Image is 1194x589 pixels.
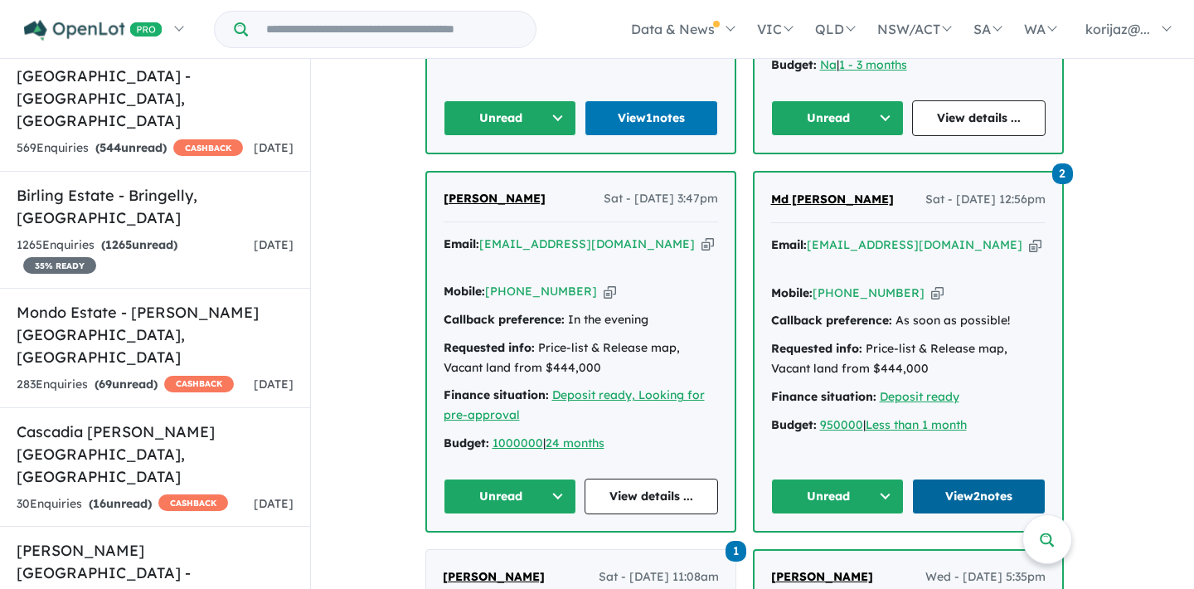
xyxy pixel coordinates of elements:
[173,139,243,156] span: CASHBACK
[493,436,543,450] a: 1000000
[604,283,616,300] button: Copy
[17,421,294,488] h5: Cascadia [PERSON_NAME][GEOGRAPHIC_DATA] , [GEOGRAPHIC_DATA]
[24,20,163,41] img: Openlot PRO Logo White
[585,100,718,136] a: View1notes
[771,569,873,584] span: [PERSON_NAME]
[254,237,294,252] span: [DATE]
[444,338,718,378] div: Price-list & Release map, Vacant land from $444,000
[820,57,837,72] a: Na
[443,569,545,584] span: [PERSON_NAME]
[444,312,565,327] strong: Callback preference:
[1029,236,1041,254] button: Copy
[912,100,1046,136] a: View details ...
[444,284,485,299] strong: Mobile:
[771,313,892,328] strong: Callback preference:
[1052,162,1073,184] a: 2
[17,236,254,275] div: 1265 Enquir ies
[807,237,1022,252] a: [EMAIL_ADDRESS][DOMAIN_NAME]
[251,12,532,47] input: Try estate name, suburb, builder or developer
[17,494,228,514] div: 30 Enquir ies
[23,257,96,274] span: 35 % READY
[444,479,577,514] button: Unread
[444,340,535,355] strong: Requested info:
[771,311,1046,331] div: As soon as possible!
[585,479,718,514] a: View details ...
[931,285,944,302] button: Copy
[771,190,894,210] a: Md [PERSON_NAME]
[93,496,106,511] span: 16
[105,237,132,252] span: 1265
[444,434,718,454] div: |
[444,236,479,251] strong: Email:
[444,100,577,136] button: Unread
[164,376,234,392] span: CASHBACK
[771,237,807,252] strong: Email:
[485,284,597,299] a: [PHONE_NUMBER]
[771,479,905,514] button: Unread
[880,389,959,404] a: Deposit ready
[771,341,862,356] strong: Requested info:
[771,192,894,207] span: Md [PERSON_NAME]
[443,567,545,587] a: [PERSON_NAME]
[839,57,907,72] a: 1 - 3 months
[444,387,705,422] a: Deposit ready, Looking for pre-approval
[17,139,243,158] div: 569 Enquir ies
[866,417,967,432] a: Less than 1 month
[17,375,234,395] div: 283 Enquir ies
[771,57,817,72] strong: Budget:
[444,191,546,206] span: [PERSON_NAME]
[912,479,1046,514] a: View2notes
[254,377,294,392] span: [DATE]
[771,567,873,587] a: [PERSON_NAME]
[813,285,925,300] a: [PHONE_NUMBER]
[254,496,294,511] span: [DATE]
[771,339,1046,379] div: Price-list & Release map, Vacant land from $444,000
[771,389,876,404] strong: Finance situation:
[17,184,294,229] h5: Birling Estate - Bringelly , [GEOGRAPHIC_DATA]
[444,189,546,209] a: [PERSON_NAME]
[444,387,549,402] strong: Finance situation:
[1085,21,1150,37] span: korijaz@...
[771,417,817,432] strong: Budget:
[771,56,1046,75] div: |
[925,567,1046,587] span: Wed - [DATE] 5:35pm
[1052,163,1073,184] span: 2
[726,541,746,562] span: 1
[95,377,158,392] strong: ( unread)
[546,436,604,450] a: 24 months
[604,189,718,209] span: Sat - [DATE] 3:47pm
[925,190,1046,210] span: Sat - [DATE] 12:56pm
[101,237,177,252] strong: ( unread)
[17,65,294,132] h5: [GEOGRAPHIC_DATA] - [GEOGRAPHIC_DATA] , [GEOGRAPHIC_DATA]
[89,496,152,511] strong: ( unread)
[771,416,1046,436] div: |
[820,417,863,432] a: 950000
[771,100,905,136] button: Unread
[254,140,294,155] span: [DATE]
[99,377,112,392] span: 69
[95,140,167,155] strong: ( unread)
[479,236,695,251] a: [EMAIL_ADDRESS][DOMAIN_NAME]
[444,310,718,330] div: In the evening
[99,140,121,155] span: 544
[17,301,294,368] h5: Mondo Estate - [PERSON_NAME][GEOGRAPHIC_DATA] , [GEOGRAPHIC_DATA]
[158,494,228,511] span: CASHBACK
[771,285,813,300] strong: Mobile:
[726,539,746,562] a: 1
[701,236,714,253] button: Copy
[444,436,489,450] strong: Budget:
[599,567,719,587] span: Sat - [DATE] 11:08am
